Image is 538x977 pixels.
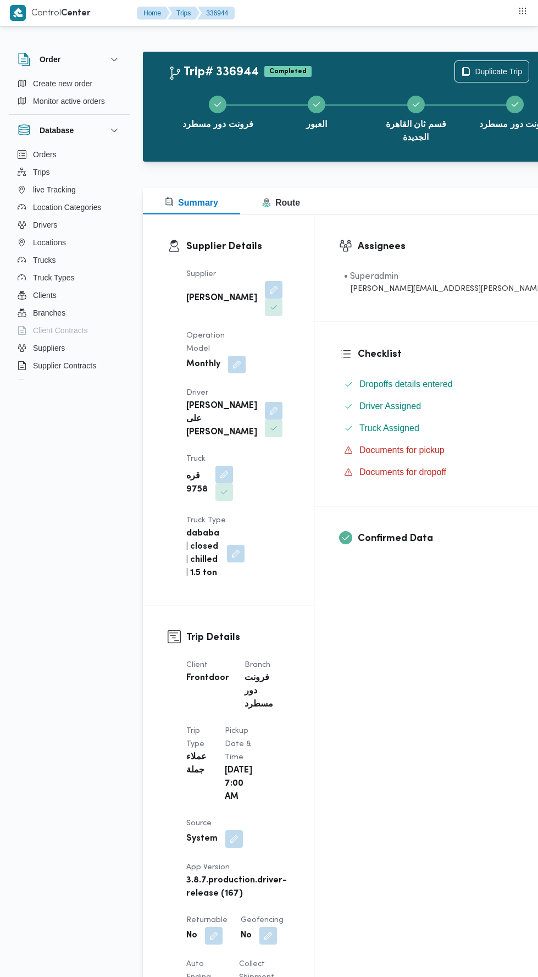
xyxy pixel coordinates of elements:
button: فرونت دور مسطرد [168,82,267,140]
span: Dropoffs details entered [359,378,453,391]
h3: Database [40,124,74,137]
b: dababa | closed | chilled | 1.5 ton [186,527,219,580]
h2: Trip# 336944 [168,65,259,80]
span: Trips [33,165,50,179]
span: Documents for pickup [359,445,445,455]
svg: Step 4 is complete [511,100,519,109]
span: Truck Type [186,517,226,524]
button: Trips [13,163,125,181]
span: Drivers [33,218,57,231]
span: Geofencing [241,917,284,924]
button: Database [18,124,121,137]
b: System [186,832,218,846]
button: Trucks [13,251,125,269]
span: Locations [33,236,66,249]
button: Locations [13,234,125,251]
button: Location Categories [13,198,125,216]
span: Operation Model [186,332,225,352]
span: Pickup date & time [225,727,251,761]
button: Client Contracts [13,322,125,339]
span: Truck Types [33,271,74,284]
span: قسم ثان القاهرة الجديدة [375,118,457,144]
b: 3.8.7.production.driver-release (167) [186,874,287,901]
span: Completed [264,66,312,77]
div: Order [9,75,130,114]
span: Client Contracts [33,324,88,337]
span: Documents for pickup [359,444,445,457]
b: قره 9758 [186,470,208,496]
span: Documents for dropoff [359,466,446,479]
span: Driver [186,389,208,396]
span: Source [186,820,212,827]
span: Summary [165,198,218,207]
span: live Tracking [33,183,76,196]
span: Route [262,198,300,207]
h3: Trip Details [186,630,289,645]
span: Truck Assigned [359,423,419,433]
span: Supplier Contracts [33,359,96,372]
b: No [241,929,252,942]
button: Drivers [13,216,125,234]
b: [PERSON_NAME] [186,292,257,305]
b: Center [61,9,91,18]
button: live Tracking [13,181,125,198]
span: Location Categories [33,201,102,214]
b: Completed [269,68,307,75]
b: [PERSON_NAME] على [PERSON_NAME] [186,400,257,439]
button: Suppliers [13,339,125,357]
b: Monthly [186,358,220,371]
b: [DATE] 7:00 AM [225,764,252,804]
iframe: chat widget [11,933,46,966]
button: Truck Types [13,269,125,286]
span: Monitor active orders [33,95,105,108]
b: عملاء جملة [186,751,209,777]
button: Branches [13,304,125,322]
button: Orders [13,146,125,163]
span: Driver Assigned [359,400,421,413]
svg: Step 2 is complete [312,100,321,109]
div: Database [9,146,130,384]
span: Trucks [33,253,56,267]
b: No [186,929,197,942]
button: Home [137,7,170,20]
button: Supplier Contracts [13,357,125,374]
button: Monitor active orders [13,92,125,110]
span: Truck [186,455,206,462]
button: قسم ثان القاهرة الجديدة [367,82,465,153]
span: Create new order [33,77,92,90]
button: Clients [13,286,125,304]
span: Suppliers [33,341,65,355]
b: فرونت دور مسطرد [245,672,273,711]
span: Truck Assigned [359,422,419,435]
button: 336944 [197,7,235,20]
button: العبور [267,82,366,140]
svg: Step 1 is complete [213,100,222,109]
span: Duplicate Trip [475,65,522,78]
span: Supplier [186,271,216,278]
button: Create new order [13,75,125,92]
span: App Version [186,864,230,871]
span: Driver Assigned [359,401,421,411]
span: Clients [33,289,57,302]
span: العبور [306,118,327,131]
span: Devices [33,377,60,390]
span: Dropoffs details entered [359,379,453,389]
button: Duplicate Trip [454,60,529,82]
img: X8yXhbKr1z7QwAAAABJRU5ErkJggg== [10,5,26,21]
span: Returnable [186,917,228,924]
span: Orders [33,148,57,161]
button: Trips [168,7,199,20]
b: Frontdoor [186,672,229,685]
button: Devices [13,374,125,392]
span: Documents for dropoff [359,467,446,477]
span: Branches [33,306,65,319]
span: Branch [245,661,270,669]
span: Client [186,661,208,669]
span: Trip Type [186,727,204,748]
svg: Step 3 is complete [412,100,420,109]
button: Order [18,53,121,66]
span: فرونت دور مسطرد [182,118,253,131]
h3: Order [40,53,60,66]
h3: Supplier Details [186,239,289,254]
